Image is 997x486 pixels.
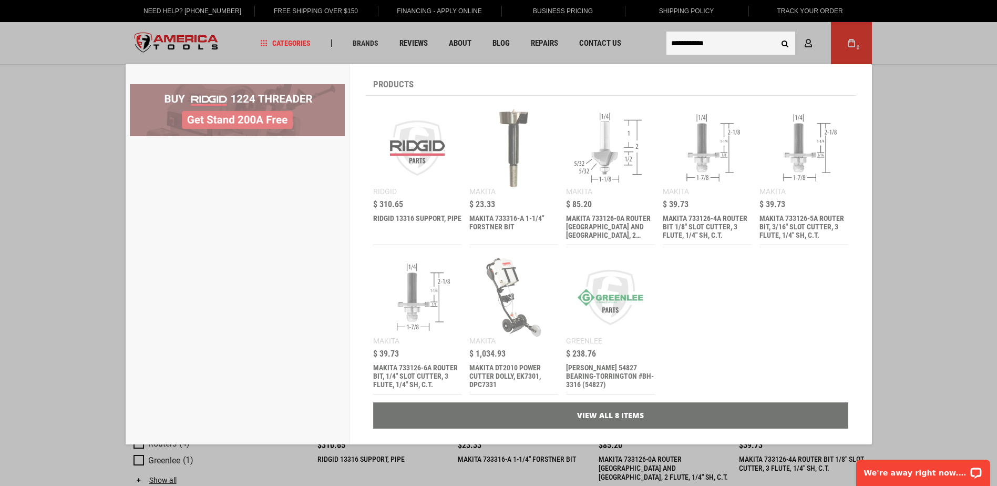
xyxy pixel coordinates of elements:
[775,33,795,53] button: Search
[353,39,378,47] span: Brands
[348,36,383,50] a: Brands
[260,39,311,47] span: Categories
[255,36,315,50] a: Categories
[849,453,997,486] iframe: LiveChat chat widget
